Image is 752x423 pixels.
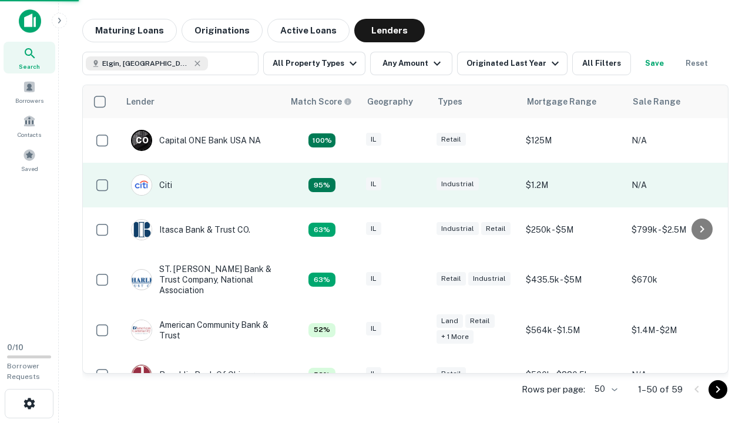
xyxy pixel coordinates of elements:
[465,314,495,328] div: Retail
[131,219,250,240] div: Itasca Bank & Trust CO.
[367,95,413,109] div: Geography
[19,62,40,71] span: Search
[131,130,261,151] div: Capital ONE Bank USA NA
[437,133,466,146] div: Retail
[457,52,568,75] button: Originated Last Year
[468,272,511,286] div: Industrial
[119,85,284,118] th: Lender
[572,52,631,75] button: All Filters
[4,76,55,108] a: Borrowers
[182,19,263,42] button: Originations
[131,174,172,196] div: Citi
[590,381,619,398] div: 50
[126,95,155,109] div: Lender
[7,343,23,352] span: 0 / 10
[638,382,683,397] p: 1–50 of 59
[308,323,335,337] div: Capitalize uses an advanced AI algorithm to match your search with the best lender. The match sco...
[132,365,152,385] img: picture
[520,308,626,352] td: $564k - $1.5M
[132,320,152,340] img: picture
[366,322,381,335] div: IL
[437,222,479,236] div: Industrial
[131,320,272,341] div: American Community Bank & Trust
[520,85,626,118] th: Mortgage Range
[633,95,680,109] div: Sale Range
[308,178,335,192] div: Capitalize uses an advanced AI algorithm to match your search with the best lender. The match sco...
[4,110,55,142] a: Contacts
[354,19,425,42] button: Lenders
[360,85,431,118] th: Geography
[136,135,148,147] p: C O
[291,95,352,108] div: Capitalize uses an advanced AI algorithm to match your search with the best lender. The match sco...
[4,42,55,73] a: Search
[626,85,731,118] th: Sale Range
[308,223,335,237] div: Capitalize uses an advanced AI algorithm to match your search with the best lender. The match sco...
[308,133,335,147] div: Capitalize uses an advanced AI algorithm to match your search with the best lender. The match sco...
[437,367,466,381] div: Retail
[466,56,562,70] div: Originated Last Year
[131,264,272,296] div: ST. [PERSON_NAME] Bank & Trust Company, National Association
[267,19,350,42] button: Active Loans
[626,207,731,252] td: $799k - $2.5M
[19,9,41,33] img: capitalize-icon.png
[520,207,626,252] td: $250k - $5M
[636,52,673,75] button: Save your search to get updates of matches that match your search criteria.
[21,164,38,173] span: Saved
[709,380,727,399] button: Go to next page
[481,222,511,236] div: Retail
[522,382,585,397] p: Rows per page:
[284,85,360,118] th: Capitalize uses an advanced AI algorithm to match your search with the best lender. The match sco...
[7,362,40,381] span: Borrower Requests
[132,175,152,195] img: picture
[131,364,260,385] div: Republic Bank Of Chicago
[520,252,626,308] td: $435.5k - $5M
[520,352,626,397] td: $500k - $880.5k
[82,19,177,42] button: Maturing Loans
[370,52,452,75] button: Any Amount
[15,96,43,105] span: Borrowers
[437,330,474,344] div: + 1 more
[678,52,716,75] button: Reset
[291,95,350,108] h6: Match Score
[626,352,731,397] td: N/A
[626,163,731,207] td: N/A
[626,308,731,352] td: $1.4M - $2M
[366,222,381,236] div: IL
[437,177,479,191] div: Industrial
[520,118,626,163] td: $125M
[366,272,381,286] div: IL
[366,177,381,191] div: IL
[308,368,335,382] div: Capitalize uses an advanced AI algorithm to match your search with the best lender. The match sco...
[18,130,41,139] span: Contacts
[308,273,335,287] div: Capitalize uses an advanced AI algorithm to match your search with the best lender. The match sco...
[527,95,596,109] div: Mortgage Range
[132,270,152,290] img: picture
[520,163,626,207] td: $1.2M
[693,329,752,385] iframe: Chat Widget
[626,118,731,163] td: N/A
[263,52,365,75] button: All Property Types
[431,85,520,118] th: Types
[366,367,381,381] div: IL
[4,144,55,176] a: Saved
[366,133,381,146] div: IL
[102,58,190,69] span: Elgin, [GEOGRAPHIC_DATA], [GEOGRAPHIC_DATA]
[626,252,731,308] td: $670k
[438,95,462,109] div: Types
[132,220,152,240] img: picture
[437,314,463,328] div: Land
[437,272,466,286] div: Retail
